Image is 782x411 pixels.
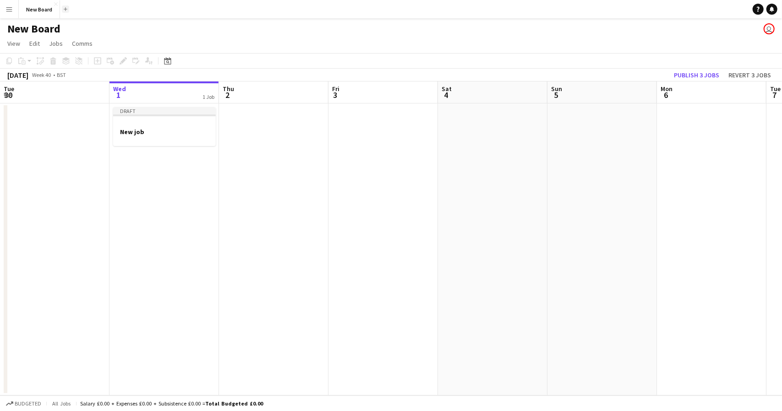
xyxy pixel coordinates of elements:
[7,70,28,80] div: [DATE]
[45,38,66,49] a: Jobs
[440,90,452,100] span: 4
[49,39,63,48] span: Jobs
[80,400,263,407] div: Salary £0.00 + Expenses £0.00 + Subsistence £0.00 =
[29,39,40,48] span: Edit
[764,23,775,34] app-user-avatar: Wayne JONGWE
[670,69,723,81] button: Publish 3 jobs
[112,90,126,100] span: 1
[113,107,216,146] app-job-card: DraftNew job
[331,90,339,100] span: 3
[221,90,234,100] span: 2
[2,90,14,100] span: 30
[113,85,126,93] span: Wed
[223,85,234,93] span: Thu
[661,85,673,93] span: Mon
[205,400,263,407] span: Total Budgeted £0.00
[202,93,214,100] div: 1 Job
[50,400,72,407] span: All jobs
[7,22,60,36] h1: New Board
[550,90,562,100] span: 5
[725,69,775,81] button: Revert 3 jobs
[442,85,452,93] span: Sat
[57,71,66,78] div: BST
[19,0,60,18] button: New Board
[332,85,339,93] span: Fri
[7,39,20,48] span: View
[15,400,41,407] span: Budgeted
[551,85,562,93] span: Sun
[659,90,673,100] span: 6
[68,38,96,49] a: Comms
[113,107,216,114] div: Draft
[5,399,43,409] button: Budgeted
[770,85,781,93] span: Tue
[4,38,24,49] a: View
[769,90,781,100] span: 7
[113,128,216,136] h3: New job
[4,85,14,93] span: Tue
[72,39,93,48] span: Comms
[30,71,53,78] span: Week 40
[26,38,44,49] a: Edit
